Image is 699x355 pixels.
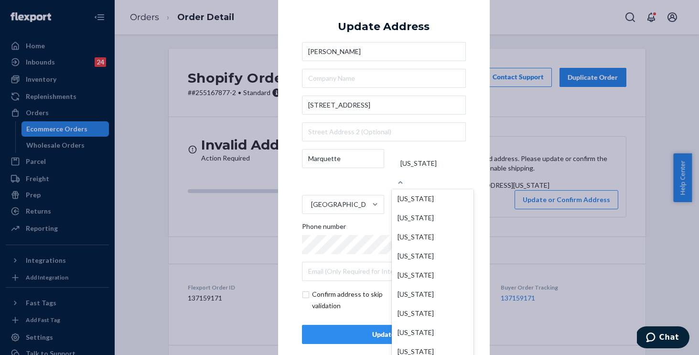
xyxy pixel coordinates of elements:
div: [US_STATE] [392,189,473,208]
input: [US_STATE][US_STATE][US_STATE][US_STATE][US_STATE][US_STATE][US_STATE][US_STATE][US_STATE][US_STATE] [399,154,400,173]
div: Update Address [338,21,430,32]
div: [US_STATE] [392,208,473,227]
button: Update [302,325,466,344]
iframe: Opens a widget where you can chat to one of our agents [637,326,689,350]
div: [US_STATE] [392,247,473,266]
div: [US_STATE] [392,304,473,323]
div: [US_STATE] [392,227,473,247]
div: [GEOGRAPHIC_DATA] [311,200,372,209]
input: Company Name [302,69,466,88]
input: City [302,149,385,168]
input: Street Address 2 (Optional) [302,122,466,141]
div: [US_STATE] [392,266,473,285]
span: Phone number [302,222,346,235]
input: [GEOGRAPHIC_DATA] [310,195,311,214]
div: [US_STATE] [400,159,437,168]
div: Update [310,330,458,339]
div: [US_STATE] [392,323,473,342]
input: First & Last Name [302,42,466,61]
input: Street Address [302,96,466,115]
div: [US_STATE] [392,285,473,304]
input: Email (Only Required for International) [302,262,466,281]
